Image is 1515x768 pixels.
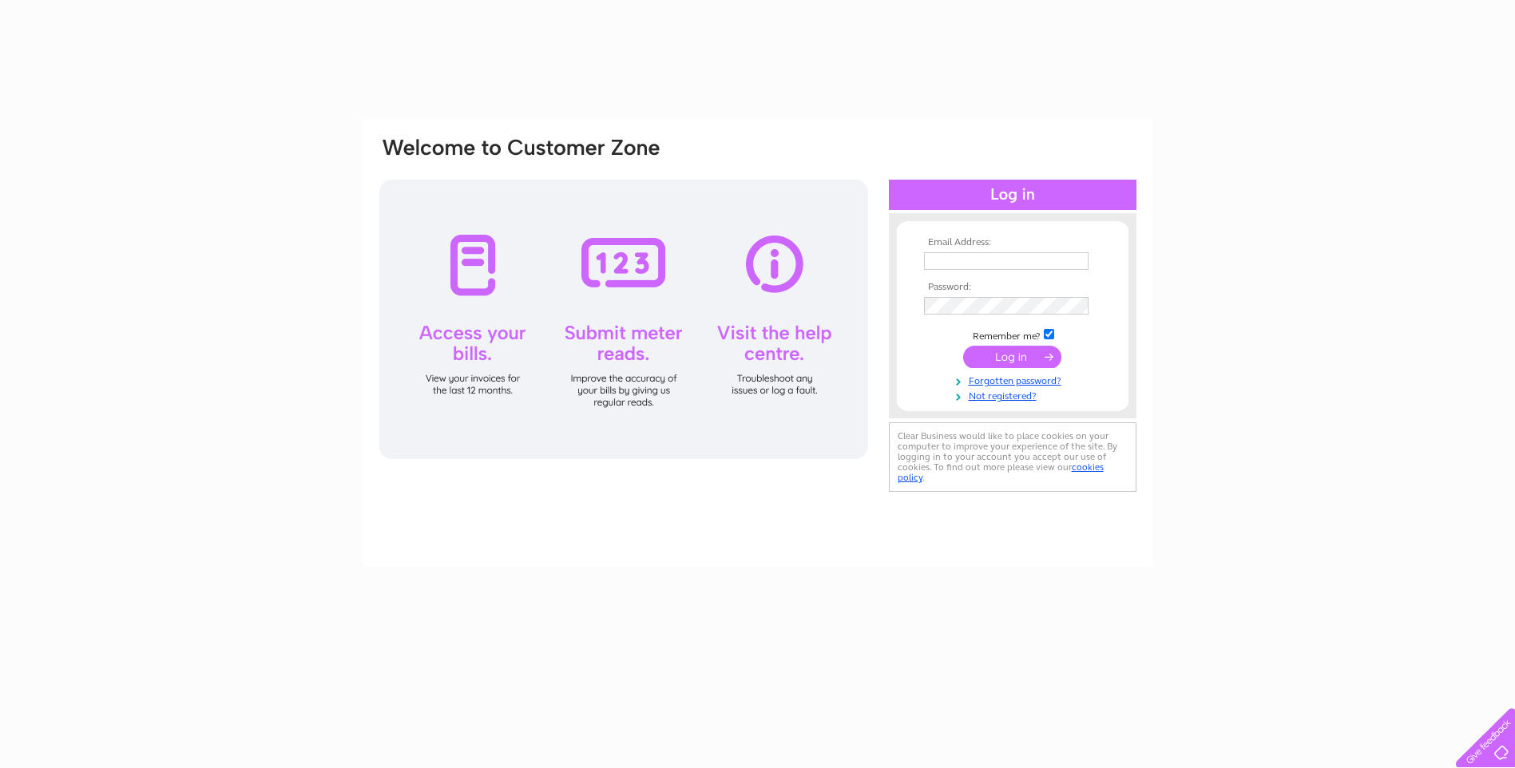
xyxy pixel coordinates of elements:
[898,461,1104,483] a: cookies policy
[963,346,1061,368] input: Submit
[924,387,1105,402] a: Not registered?
[920,282,1105,293] th: Password:
[920,327,1105,342] td: Remember me?
[924,372,1105,387] a: Forgotten password?
[889,422,1136,492] div: Clear Business would like to place cookies on your computer to improve your experience of the sit...
[920,237,1105,248] th: Email Address:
